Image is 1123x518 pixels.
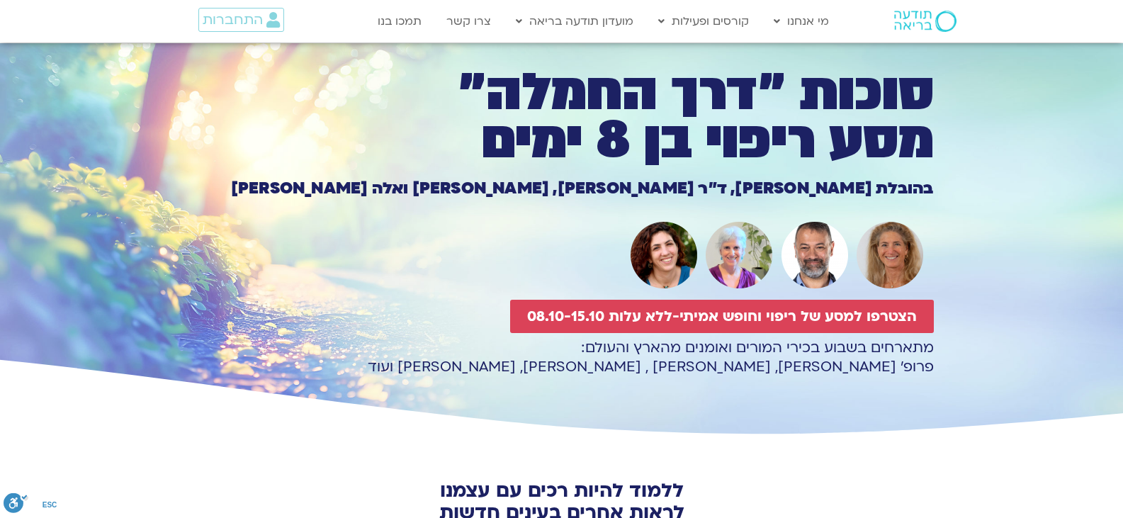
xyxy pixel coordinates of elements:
[190,338,934,376] p: מתארחים בשבוע בכירי המורים ואומנים מהארץ והעולם: פרופ׳ [PERSON_NAME], [PERSON_NAME] , [PERSON_NAM...
[527,308,917,325] span: הצטרפו למסע של ריפוי וחופש אמיתי-ללא עלות 08.10-15.10
[203,12,263,28] span: התחברות
[439,8,498,35] a: צרו קשר
[198,8,284,32] a: התחברות
[371,8,429,35] a: תמכו בנו
[651,8,756,35] a: קורסים ופעילות
[767,8,836,35] a: מי אנחנו
[509,8,640,35] a: מועדון תודעה בריאה
[894,11,956,32] img: תודעה בריאה
[190,69,934,165] h1: סוכות ״דרך החמלה״ מסע ריפוי בן 8 ימים
[190,181,934,196] h1: בהובלת [PERSON_NAME], ד״ר [PERSON_NAME], [PERSON_NAME] ואלה [PERSON_NAME]
[510,300,934,333] a: הצטרפו למסע של ריפוי וחופש אמיתי-ללא עלות 08.10-15.10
